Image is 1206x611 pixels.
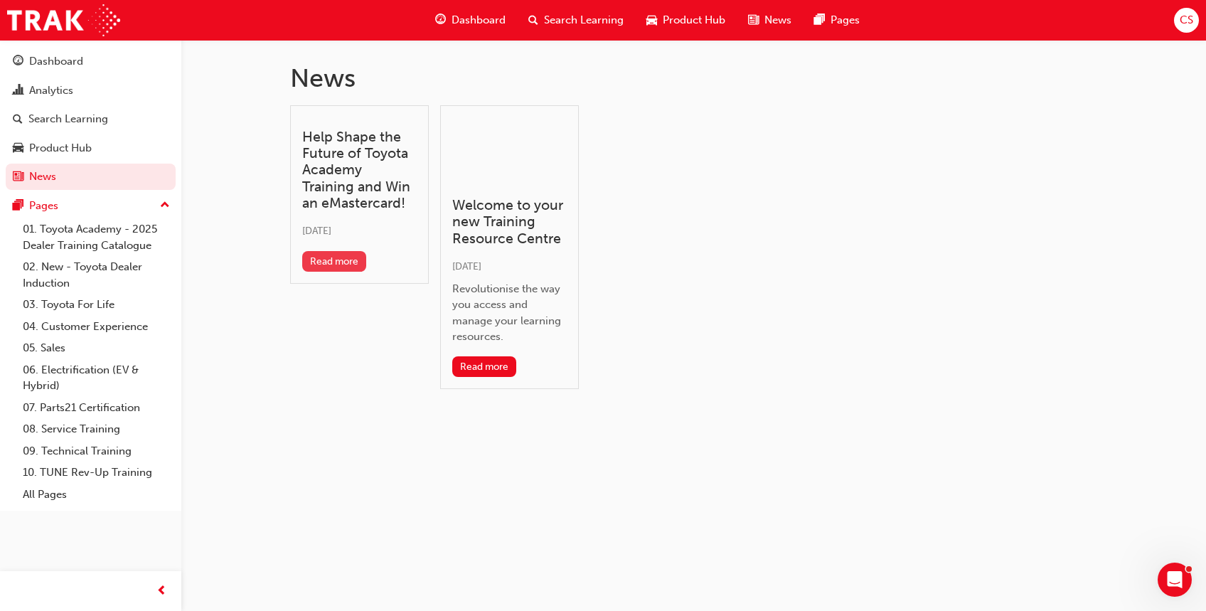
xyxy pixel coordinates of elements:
[302,251,367,272] button: Read more
[29,140,92,156] div: Product Hub
[440,105,579,389] a: Welcome to your new Training Resource Centre[DATE]Revolutionise the way you access and manage you...
[544,12,624,28] span: Search Learning
[17,294,176,316] a: 03. Toyota For Life
[6,46,176,193] button: DashboardAnalyticsSearch LearningProduct HubNews
[17,397,176,419] a: 07. Parts21 Certification
[290,105,429,284] a: Help Shape the Future of Toyota Academy Training and Win an eMastercard![DATE]Read more
[435,11,446,29] span: guage-icon
[13,85,23,97] span: chart-icon
[528,11,538,29] span: search-icon
[302,129,417,212] h3: Help Shape the Future of Toyota Academy Training and Win an eMastercard!
[302,225,331,237] span: [DATE]
[29,53,83,70] div: Dashboard
[17,440,176,462] a: 09. Technical Training
[803,6,871,35] a: pages-iconPages
[29,83,73,99] div: Analytics
[831,12,860,28] span: Pages
[17,337,176,359] a: 05. Sales
[424,6,517,35] a: guage-iconDashboard
[13,171,23,184] span: news-icon
[13,142,23,155] span: car-icon
[6,193,176,219] button: Pages
[13,113,23,126] span: search-icon
[6,106,176,132] a: Search Learning
[452,260,481,272] span: [DATE]
[1174,8,1199,33] button: CS
[452,281,567,345] div: Revolutionise the way you access and manage your learning resources.
[17,359,176,397] a: 06. Electrification (EV & Hybrid)
[452,12,506,28] span: Dashboard
[646,11,657,29] span: car-icon
[814,11,825,29] span: pages-icon
[748,11,759,29] span: news-icon
[452,356,517,377] button: Read more
[6,164,176,190] a: News
[517,6,635,35] a: search-iconSearch Learning
[13,55,23,68] span: guage-icon
[28,111,108,127] div: Search Learning
[156,583,167,600] span: prev-icon
[17,484,176,506] a: All Pages
[7,4,120,36] img: Trak
[17,418,176,440] a: 08. Service Training
[17,462,176,484] a: 10. TUNE Rev-Up Training
[6,78,176,104] a: Analytics
[29,198,58,214] div: Pages
[663,12,725,28] span: Product Hub
[452,197,567,247] h3: Welcome to your new Training Resource Centre
[13,200,23,213] span: pages-icon
[737,6,803,35] a: news-iconNews
[764,12,791,28] span: News
[17,256,176,294] a: 02. New - Toyota Dealer Induction
[290,63,1098,94] h1: News
[17,218,176,256] a: 01. Toyota Academy - 2025 Dealer Training Catalogue
[1180,12,1193,28] span: CS
[1158,563,1192,597] iframe: Intercom live chat
[6,135,176,161] a: Product Hub
[6,48,176,75] a: Dashboard
[160,196,170,215] span: up-icon
[635,6,737,35] a: car-iconProduct Hub
[17,316,176,338] a: 04. Customer Experience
